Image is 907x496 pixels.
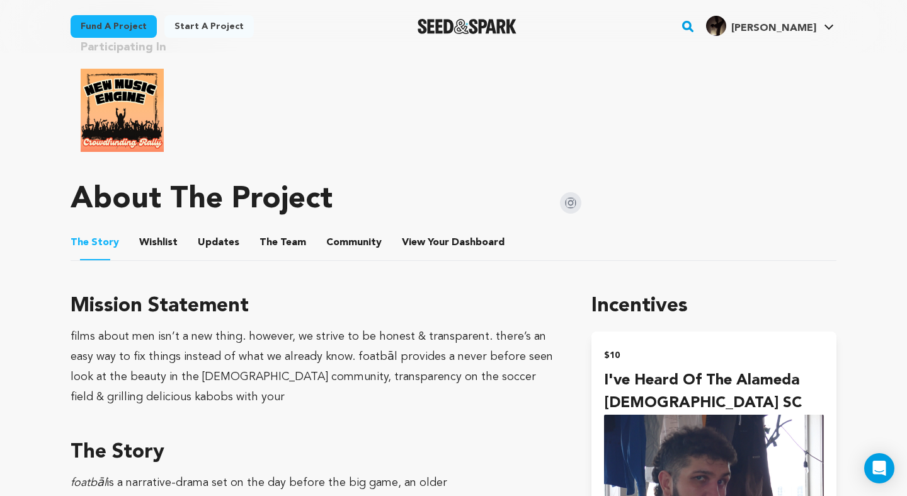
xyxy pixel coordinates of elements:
[418,19,516,34] img: Seed&Spark Logo Dark Mode
[731,23,816,33] span: [PERSON_NAME]
[326,235,382,250] span: Community
[704,13,836,36] a: Abe N.'s Profile
[260,235,306,250] span: Team
[418,19,516,34] a: Seed&Spark Homepage
[164,15,254,38] a: Start a project
[706,16,816,36] div: Abe N.'s Profile
[81,69,164,152] img: New Music Engine Rally
[139,235,178,250] span: Wishlist
[604,347,824,364] h2: $10
[71,235,89,250] span: The
[706,16,726,36] img: aa2a8917b3050738.png
[71,477,106,488] em: foatbāl
[71,235,119,250] span: Story
[591,291,836,321] h1: Incentives
[71,291,561,321] h3: Mission Statement
[71,15,157,38] a: Fund a project
[604,369,824,415] h4: i've heard of the Alameda [DEMOGRAPHIC_DATA] SC
[864,453,894,483] div: Open Intercom Messenger
[71,185,333,215] h1: About The Project
[198,235,239,250] span: Updates
[71,326,561,407] div: films about men isn’t a new thing. however, we strive to be honest & transparent. there’s an easy...
[704,13,836,40] span: Abe N.'s Profile
[402,235,507,250] span: Your
[260,235,278,250] span: The
[452,235,505,250] span: Dashboard
[402,235,507,250] a: ViewYourDashboard
[560,192,581,214] img: Seed&Spark Instagram Icon
[71,437,561,468] h3: The Story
